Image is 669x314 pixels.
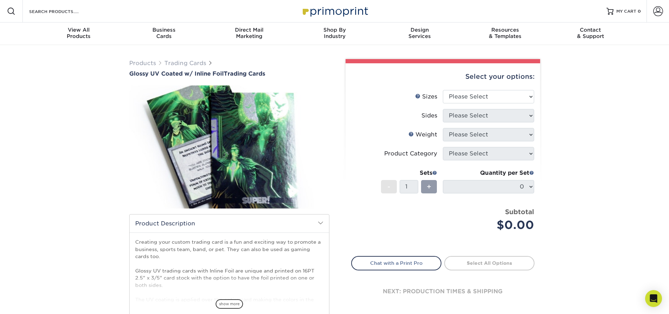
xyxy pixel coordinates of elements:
h2: Product Description [130,214,329,232]
h1: Trading Cards [129,70,329,77]
img: Glossy UV Coated w/ Inline Foil 01 [129,78,329,216]
a: DesignServices [377,23,463,45]
a: Shop ByIndustry [292,23,377,45]
span: Design [377,27,463,33]
span: + [427,181,431,192]
span: Resources [463,27,548,33]
a: View AllProducts [36,23,122,45]
span: 0 [638,9,641,14]
div: Cards [121,27,206,39]
div: Sets [381,169,437,177]
a: Products [129,60,156,66]
a: Trading Cards [164,60,206,66]
div: Sides [421,111,437,120]
img: Primoprint [300,4,370,19]
span: Glossy UV Coated w/ Inline Foil [129,70,224,77]
div: & Templates [463,27,548,39]
div: & Support [548,27,633,39]
a: Direct MailMarketing [206,23,292,45]
div: Product Category [384,149,437,158]
span: show more [216,299,243,309]
input: SEARCH PRODUCTS..... [28,7,97,15]
span: Direct Mail [206,27,292,33]
a: Contact& Support [548,23,633,45]
strong: Subtotal [505,208,534,216]
span: View All [36,27,122,33]
span: Business [121,27,206,33]
div: Quantity per Set [443,169,534,177]
div: Products [36,27,122,39]
div: $0.00 [448,217,534,233]
a: Glossy UV Coated w/ Inline FoilTrading Cards [129,70,329,77]
div: next: production times & shipping [351,270,534,313]
div: Open Intercom Messenger [645,290,662,307]
div: Sizes [415,92,437,101]
span: MY CART [616,8,636,14]
a: Chat with a Print Pro [351,256,441,270]
div: Marketing [206,27,292,39]
a: BusinessCards [121,23,206,45]
div: Select your options: [351,63,534,90]
div: Weight [408,130,437,139]
a: Resources& Templates [463,23,548,45]
span: Contact [548,27,633,33]
span: - [387,181,391,192]
div: Services [377,27,463,39]
span: Shop By [292,27,377,33]
a: Select All Options [444,256,534,270]
div: Industry [292,27,377,39]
